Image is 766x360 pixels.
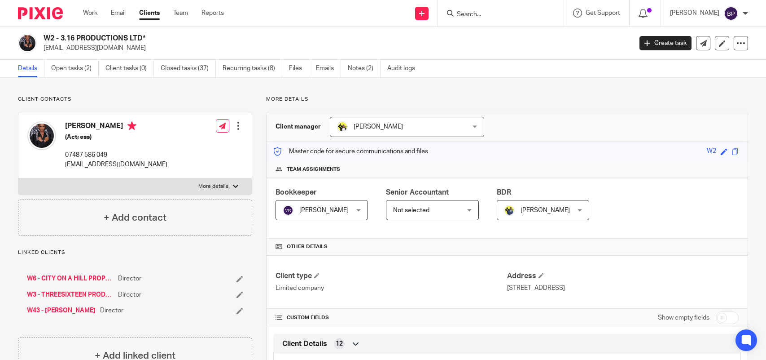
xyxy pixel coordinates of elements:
[27,274,114,283] a: W6 - CITY ON A HILL PROPERTIES LTD*
[111,9,126,18] a: Email
[127,121,136,130] i: Primary
[65,121,167,133] h4: [PERSON_NAME]
[44,44,626,53] p: [EMAIL_ADDRESS][DOMAIN_NAME]
[104,211,166,225] h4: + Add contact
[173,9,188,18] a: Team
[223,60,282,77] a: Recurring tasks (8)
[283,205,293,216] img: svg%3E
[105,60,154,77] a: Client tasks (0)
[276,314,507,321] h4: CUSTOM FIELDS
[316,60,341,77] a: Emails
[161,60,216,77] a: Closed tasks (37)
[27,290,114,299] a: W3 - THREESIXTEEN PRODUCTIONS LIMITED*
[282,339,327,349] span: Client Details
[18,96,252,103] p: Client contacts
[201,9,224,18] a: Reports
[118,290,141,299] span: Director
[586,10,620,16] span: Get Support
[658,313,709,322] label: Show empty fields
[507,271,739,281] h4: Address
[276,189,317,196] span: Bookkeeper
[670,9,719,18] p: [PERSON_NAME]
[65,160,167,169] p: [EMAIL_ADDRESS][DOMAIN_NAME]
[276,271,507,281] h4: Client type
[100,306,123,315] span: Director
[287,243,328,250] span: Other details
[497,189,511,196] span: BDR
[289,60,309,77] a: Files
[504,205,515,216] img: Dennis-Starbridge.jpg
[65,133,167,142] h5: (Actress)
[44,34,509,43] h2: W2 - 3.16 PRODUCTIONS LTD*
[118,274,141,283] span: Director
[348,60,381,77] a: Notes (2)
[336,339,343,348] span: 12
[198,183,228,190] p: More details
[18,60,44,77] a: Details
[707,147,716,157] div: W2
[65,151,167,160] p: 07487 586 049
[354,124,403,130] span: [PERSON_NAME]
[139,9,160,18] a: Clients
[18,249,252,256] p: Linked clients
[337,121,348,132] img: Carine-Starbridge.jpg
[507,284,739,293] p: [STREET_ADDRESS]
[27,306,96,315] a: W43 - [PERSON_NAME]
[83,9,97,18] a: Work
[18,7,63,19] img: Pixie
[299,207,349,213] span: [PERSON_NAME]
[27,121,56,150] img: Letitia%20Wrights.jpg
[276,284,507,293] p: Limited company
[521,207,570,213] span: [PERSON_NAME]
[639,36,692,50] a: Create task
[393,207,429,213] span: Not selected
[724,6,738,21] img: svg%3E
[266,96,748,103] p: More details
[456,11,537,19] input: Search
[51,60,99,77] a: Open tasks (2)
[387,60,422,77] a: Audit logs
[386,189,449,196] span: Senior Accountant
[273,147,428,156] p: Master code for secure communications and files
[18,34,37,53] img: Letitia%20Wrights.jpg
[287,166,340,173] span: Team assignments
[276,122,321,131] h3: Client manager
